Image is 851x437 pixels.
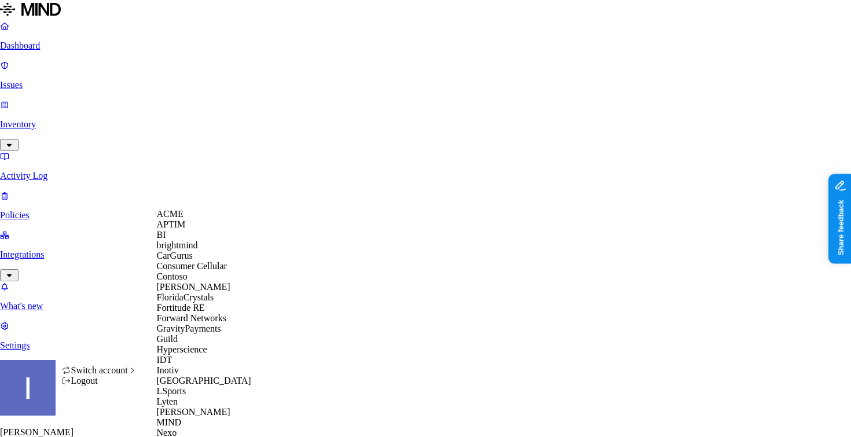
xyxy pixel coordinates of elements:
[157,219,186,229] span: APTIM
[157,324,221,333] span: GravityPayments
[157,292,214,302] span: FloridaCrystals
[71,365,128,375] span: Switch account
[157,261,227,271] span: Consumer Cellular
[62,376,137,386] div: Logout
[157,271,188,281] span: Contoso
[157,209,184,219] span: ACME
[157,344,207,354] span: Hyperscience
[157,282,230,292] span: [PERSON_NAME]
[157,386,186,396] span: LSports
[157,251,193,260] span: CarGurus
[157,230,166,240] span: BI
[157,407,230,417] span: [PERSON_NAME]
[157,365,179,375] span: Inotiv
[157,355,173,365] span: IDT
[157,313,226,323] span: Forward Networks
[157,396,178,406] span: Lyten
[157,376,251,385] span: [GEOGRAPHIC_DATA]
[157,417,182,427] span: MIND
[157,334,178,344] span: Guild
[157,303,205,313] span: Fortitude RE
[157,240,198,250] span: brightmind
